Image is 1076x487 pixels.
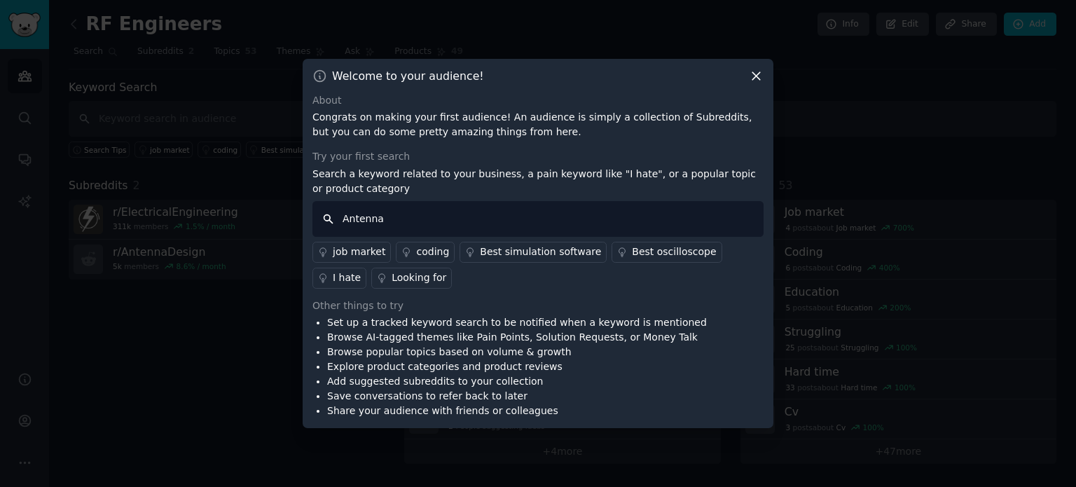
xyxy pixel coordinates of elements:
[312,242,391,263] a: job market
[396,242,455,263] a: coding
[312,268,366,289] a: I hate
[312,299,764,313] div: Other things to try
[416,245,449,259] div: coding
[312,93,764,108] div: About
[327,374,707,389] li: Add suggested subreddits to your collection
[392,270,446,285] div: Looking for
[480,245,601,259] div: Best simulation software
[312,201,764,237] input: Keyword search in audience
[327,330,707,345] li: Browse AI-tagged themes like Pain Points, Solution Requests, or Money Talk
[371,268,452,289] a: Looking for
[312,167,764,196] p: Search a keyword related to your business, a pain keyword like "I hate", or a popular topic or pr...
[327,389,707,404] li: Save conversations to refer back to later
[327,359,707,374] li: Explore product categories and product reviews
[632,245,716,259] div: Best oscilloscope
[333,245,385,259] div: job market
[612,242,722,263] a: Best oscilloscope
[312,149,764,164] div: Try your first search
[460,242,607,263] a: Best simulation software
[332,69,484,83] h3: Welcome to your audience!
[312,110,764,139] p: Congrats on making your first audience! An audience is simply a collection of Subreddits, but you...
[327,345,707,359] li: Browse popular topics based on volume & growth
[333,270,361,285] div: I hate
[327,315,707,330] li: Set up a tracked keyword search to be notified when a keyword is mentioned
[327,404,707,418] li: Share your audience with friends or colleagues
